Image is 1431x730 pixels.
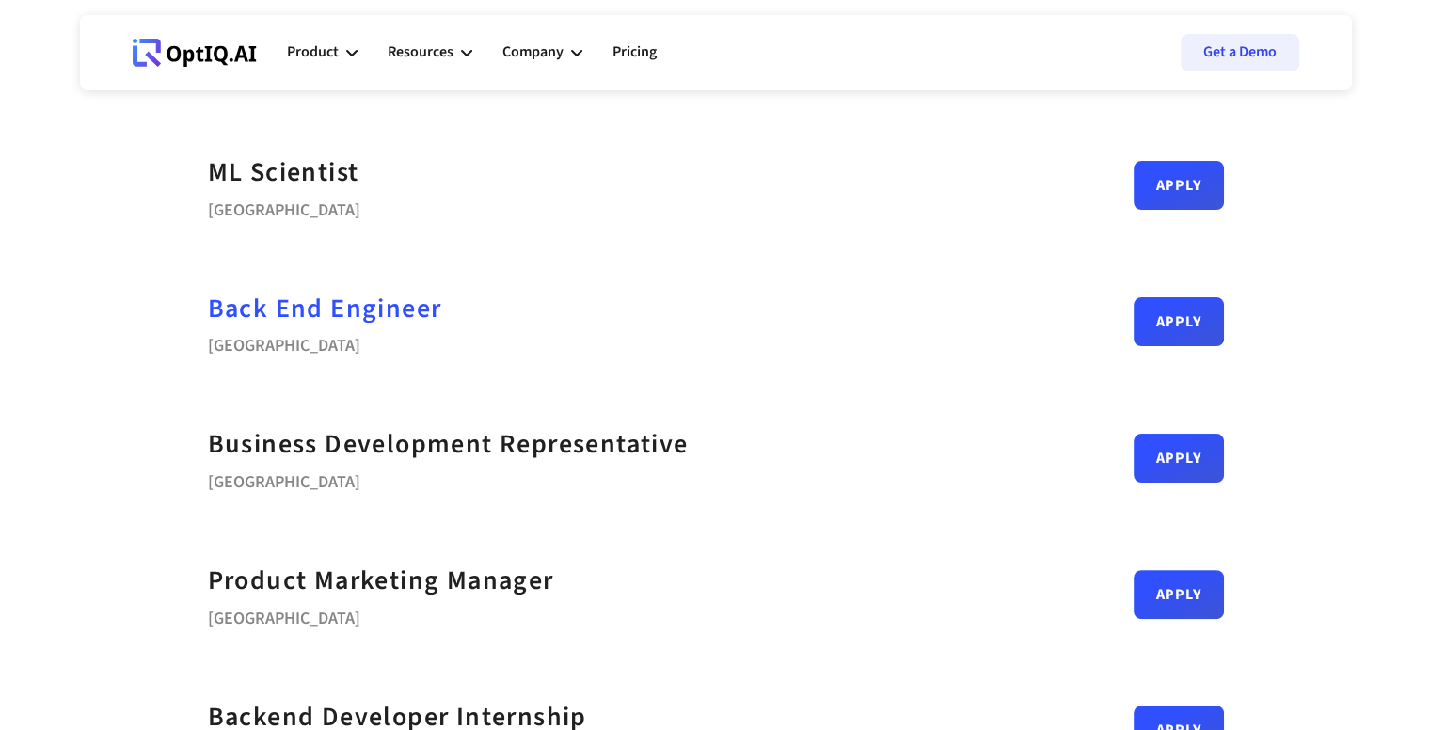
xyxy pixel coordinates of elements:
[133,24,257,81] a: Webflow Homepage
[1134,434,1224,483] a: Apply
[208,194,360,220] div: [GEOGRAPHIC_DATA]
[502,24,582,81] div: Company
[502,40,564,65] div: Company
[1134,570,1224,619] a: Apply
[1181,34,1299,71] a: Get a Demo
[208,560,554,602] a: Product Marketing Manager
[208,466,689,492] div: [GEOGRAPHIC_DATA]
[287,40,339,65] div: Product
[388,40,453,65] div: Resources
[208,423,689,466] a: Business Development Representative
[208,602,554,628] div: [GEOGRAPHIC_DATA]
[208,288,442,330] a: Back End Engineer
[208,329,442,356] div: [GEOGRAPHIC_DATA]
[133,66,134,67] div: Webflow Homepage
[287,24,358,81] div: Product
[208,151,359,194] a: ML Scientist
[1134,161,1224,210] a: Apply
[612,24,657,81] a: Pricing
[388,24,472,81] div: Resources
[1134,297,1224,346] a: Apply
